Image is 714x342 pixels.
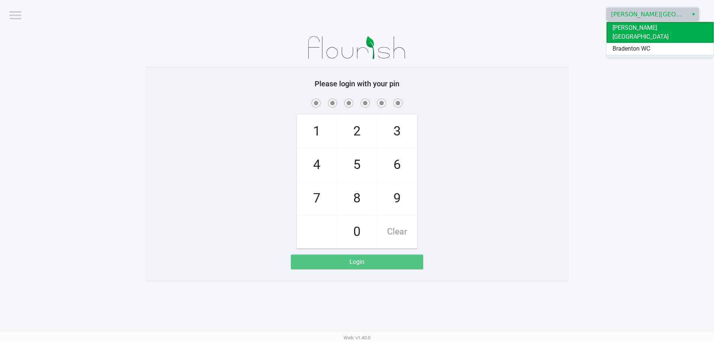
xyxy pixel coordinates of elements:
span: 7 [297,182,337,215]
span: 6 [377,148,417,181]
span: Web: v1.40.0 [344,335,370,341]
span: [PERSON_NAME][GEOGRAPHIC_DATA] [612,23,708,41]
span: 1 [297,115,337,148]
span: 2 [337,115,377,148]
span: 5 [337,148,377,181]
span: 3 [377,115,417,148]
span: 8 [337,182,377,215]
span: Bradenton WC [612,44,650,53]
span: 9 [377,182,417,215]
h5: Please login with your pin [151,79,563,88]
button: Select [688,8,699,21]
span: 4 [297,148,337,181]
span: Ft. Myers WC [612,56,647,65]
span: [PERSON_NAME][GEOGRAPHIC_DATA] [611,10,684,19]
span: 0 [337,215,377,248]
span: Clear [377,215,417,248]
